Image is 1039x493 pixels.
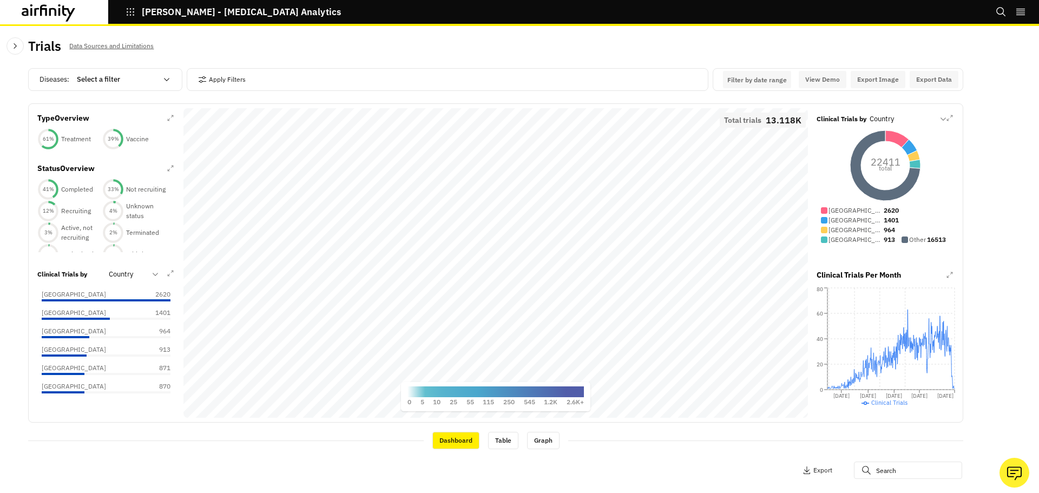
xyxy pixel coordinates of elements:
[817,269,901,281] p: Clinical Trials Per Month
[996,3,1007,21] button: Search
[724,116,761,124] p: Total trials
[28,38,61,54] h2: Trials
[126,228,159,238] p: Terminated
[871,399,908,406] span: Clinical Trials
[999,458,1029,488] button: Ask our analysts
[61,185,93,194] p: Completed
[143,345,170,354] p: 913
[799,71,846,88] button: View Demo
[483,397,494,407] p: 115
[183,108,808,418] canvas: Map
[432,432,479,449] div: Dashboard
[450,397,457,407] p: 25
[126,249,157,259] p: Withdrawn
[42,345,106,354] p: [GEOGRAPHIC_DATA]
[143,363,170,373] p: 871
[503,397,515,407] p: 250
[61,249,94,259] p: Authorised
[884,206,899,215] p: 2620
[42,382,106,391] p: [GEOGRAPHIC_DATA]
[828,206,883,215] p: [GEOGRAPHIC_DATA]
[937,392,953,399] tspan: [DATE]
[817,286,823,293] tspan: 80
[527,432,560,449] div: Graph
[102,135,124,143] div: 39 %
[567,397,584,407] p: 2.6K+
[126,3,341,21] button: [PERSON_NAME] - [MEDICAL_DATA] Analytics
[198,71,246,88] button: Apply Filters
[828,235,883,245] p: [GEOGRAPHIC_DATA]
[860,392,876,399] tspan: [DATE]
[37,251,59,258] div: 2 %
[407,397,411,407] p: 0
[911,392,928,399] tspan: [DATE]
[69,40,154,52] p: Data Sources and Limitations
[37,113,89,124] p: Type Overview
[37,229,59,236] div: 3 %
[126,201,167,221] p: Unknown status
[433,397,440,407] p: 10
[817,361,823,368] tspan: 20
[102,229,124,236] div: 2 %
[871,156,900,168] tspan: 22411
[524,397,535,407] p: 545
[766,116,801,124] p: 13.118K
[828,225,883,235] p: [GEOGRAPHIC_DATA]
[142,7,341,17] p: [PERSON_NAME] - [MEDICAL_DATA] Analytics
[884,235,895,245] p: 913
[854,462,962,479] input: Search
[42,290,106,299] p: [GEOGRAPHIC_DATA]
[817,336,823,343] tspan: 40
[884,225,895,235] p: 964
[909,235,926,245] p: Other
[817,114,866,124] p: Clinical Trials by
[723,71,791,88] button: Interact with the calendar and add the check-in date for your trip.
[61,206,91,216] p: Recruiting
[37,135,59,143] div: 61 %
[37,186,59,193] div: 41 %
[37,207,59,215] div: 12 %
[143,382,170,391] p: 870
[910,71,958,88] button: Export Data
[40,71,177,88] div: Diseases :
[37,163,95,174] p: Status Overview
[143,326,170,336] p: 964
[813,466,832,474] p: Export
[6,37,24,55] button: Close Sidebar
[879,164,892,172] tspan: total
[820,386,823,393] tspan: 0
[466,397,474,407] p: 55
[488,432,518,449] div: Table
[42,363,106,373] p: [GEOGRAPHIC_DATA]
[803,462,832,479] button: Export
[727,76,787,84] p: Filter by date range
[420,397,424,407] p: 5
[143,290,170,299] p: 2620
[61,134,91,144] p: Treatment
[544,397,557,407] p: 1.2K
[37,269,87,279] p: Clinical Trials by
[126,185,166,194] p: Not recruiting
[42,326,106,336] p: [GEOGRAPHIC_DATA]
[126,134,149,144] p: Vaccine
[828,215,883,225] p: [GEOGRAPHIC_DATA]
[851,71,905,88] button: Export Image
[102,186,124,193] div: 33 %
[42,308,106,318] p: [GEOGRAPHIC_DATA]
[143,308,170,318] p: 1401
[886,392,902,399] tspan: [DATE]
[102,207,124,215] div: 4 %
[833,392,850,399] tspan: [DATE]
[61,223,102,242] p: Active, not recruiting
[884,215,899,225] p: 1401
[102,251,124,258] div: 2 %
[817,310,823,317] tspan: 60
[927,235,946,245] p: 16513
